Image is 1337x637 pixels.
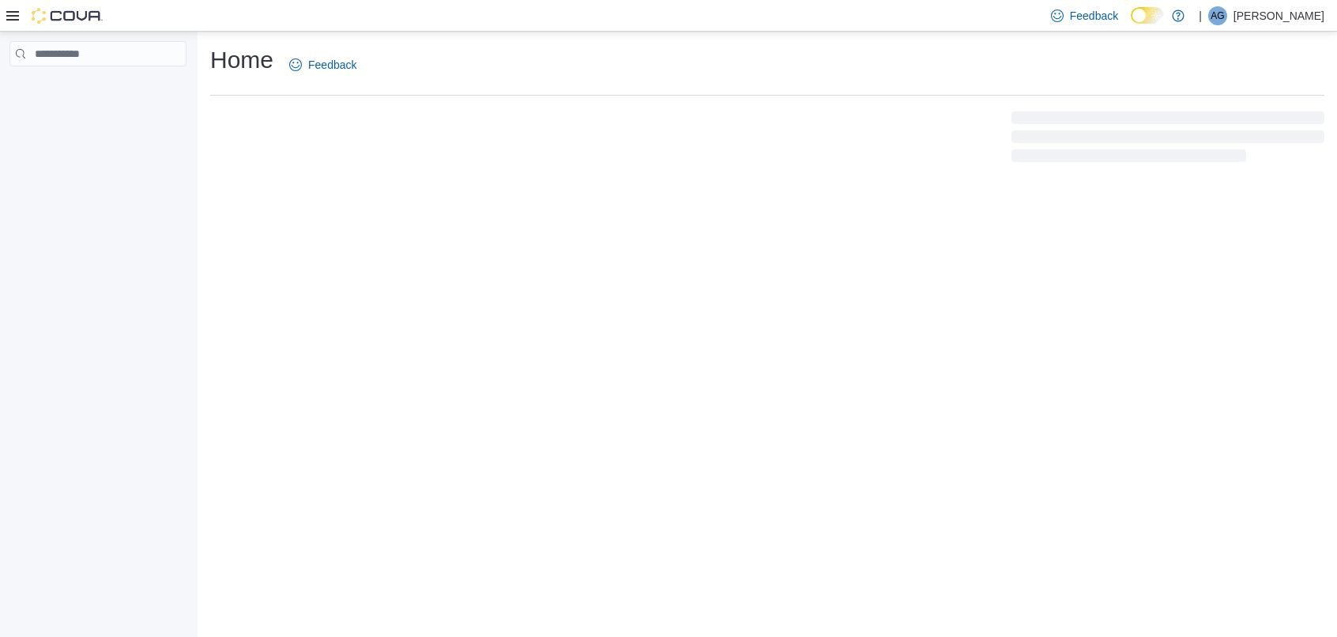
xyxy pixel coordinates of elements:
[1070,8,1118,24] span: Feedback
[1199,6,1202,25] p: |
[1211,6,1224,25] span: AG
[283,49,363,81] a: Feedback
[1131,7,1164,24] input: Dark Mode
[1011,115,1324,165] span: Loading
[210,44,273,76] h1: Home
[1208,6,1227,25] div: Amy Goemaat
[1233,6,1324,25] p: [PERSON_NAME]
[308,57,356,73] span: Feedback
[32,8,103,24] img: Cova
[9,70,186,107] nav: Complex example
